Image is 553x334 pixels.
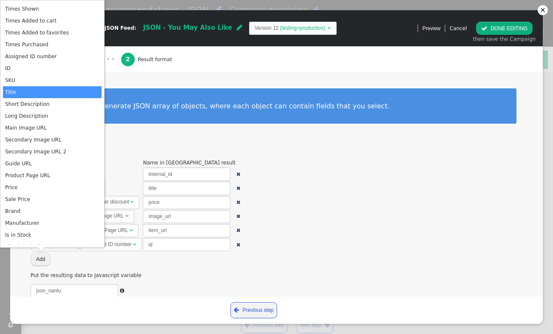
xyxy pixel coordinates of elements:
p: Put the resulting data to Javascript variable [31,272,522,279]
span: ]); [271,1,281,7]
td: Guide URL [3,158,102,170]
a: Cancel [450,25,467,31]
div: Assigned ID number [85,241,132,248]
span:  [234,306,239,315]
span:  [120,288,124,293]
td: Times Shown [3,3,102,15]
button: DONE EDITING [476,22,533,35]
a:  [236,227,240,233]
td: Short Description [3,98,102,110]
td: Is in Stock [3,229,102,241]
span: 121 [210,1,219,7]
td: Title [3,86,102,98]
span: , [207,1,210,7]
td: Manufacturer [3,217,102,229]
a: Previous step [230,302,277,318]
span: , json_nantu); [118,24,161,30]
a:  [236,171,240,177]
td: ID [3,62,102,74]
span: } [11,31,14,37]
td: Assigned ID number [3,51,102,62]
a: 2 Result format [121,46,189,72]
td: Size (number) [3,241,102,253]
span: function [11,16,36,22]
span: (self.personyze=self.personyze||[]).push([ [11,1,139,7]
td: Times Purchased [3,39,102,51]
td: Long Description [3,110,102,122]
td: (testing+production) [278,24,326,32]
span:  [236,172,240,177]
a:  [236,213,240,219]
span: result_ready() [36,16,79,22]
span:  [236,214,240,219]
span: , [189,1,192,7]
span:  [236,228,240,233]
span:  [130,199,134,204]
span:  [237,24,242,31]
span:  [125,213,129,218]
span:  [236,200,240,205]
td: Times Added to favorites [3,27,102,39]
span: { console.log( [11,24,60,30]
span:  [328,25,331,31]
span: 'The JSON is ready' [60,24,118,30]
div: · · · [102,54,114,64]
td: Name in [GEOGRAPHIC_DATA] result [143,159,235,167]
span: JSON - You May Also Like [143,24,232,31]
td: Main Image URL [3,122,102,134]
span: , result_ready]); [219,1,271,7]
td: Brand [3,205,102,217]
td: Secondary Image URL [3,134,102,146]
span:  [130,228,133,233]
div: Personyze will generate JSON array of objects, where each object can contain fields that you select. [50,102,503,110]
span: Preview [423,25,441,32]
span:  [481,25,487,31]
div: Product Page URL [85,226,128,234]
b: 2 [126,56,130,62]
a: Preview [423,22,441,35]
button: Add [31,252,51,266]
span:  [236,242,240,247]
a:  [236,199,240,205]
div: Price after discount [85,198,129,206]
td: Sale Price [3,193,102,205]
td: Price [3,181,102,193]
td: Product Page URL [3,170,102,181]
span: 'action_id' [225,1,259,7]
td: Version 12 [255,24,279,32]
span:  [133,242,136,247]
span: PRODUCT_ID [192,1,222,7]
span: 'When action executed' [139,1,207,7]
td: Times Added to cart [3,15,102,27]
a:  [236,242,240,248]
div: Main Image URL [85,212,124,220]
span: 121 [262,1,272,7]
div: then save the Campaign [473,35,536,43]
span: Result format [138,56,175,63]
span: , [222,1,225,7]
span: , [259,1,262,7]
a:  [236,185,240,191]
td: Secondary Image URL 2 [3,146,102,158]
td: SKU [3,74,102,86]
span: 'Product Viewed' [139,1,188,7]
span:  [236,186,240,191]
